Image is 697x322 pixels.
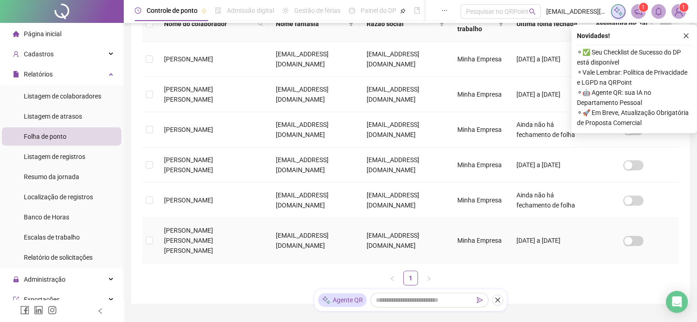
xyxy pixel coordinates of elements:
th: Última folha fechada [509,6,588,42]
div: Agente QR [318,293,367,307]
span: notification [634,7,642,16]
span: [PERSON_NAME] [164,196,213,204]
span: filter [346,17,356,31]
span: [PERSON_NAME] [164,55,213,63]
span: pushpin [201,8,207,14]
img: sparkle-icon.fc2bf0ac1784a2077858766a79e2daf3.svg [322,295,331,305]
span: Escalas de trabalho [24,234,80,241]
span: clock-circle [135,7,141,14]
span: close [494,297,501,303]
span: left [390,276,395,281]
span: facebook [20,306,29,315]
td: [EMAIL_ADDRESS][DOMAIN_NAME] [269,77,359,112]
span: Ainda não há fechamento de folha [516,191,575,209]
td: [EMAIL_ADDRESS][DOMAIN_NAME] [359,42,450,77]
td: [DATE] a [DATE] [509,42,588,77]
td: [EMAIL_ADDRESS][DOMAIN_NAME] [359,147,450,183]
li: Página anterior [385,271,400,285]
td: [EMAIL_ADDRESS][DOMAIN_NAME] [359,77,450,112]
td: [EMAIL_ADDRESS][DOMAIN_NAME] [359,112,450,147]
span: filter [439,21,445,27]
span: Admissão digital [227,7,274,14]
button: left [385,271,400,285]
li: Próxima página [422,271,436,285]
span: lock [13,276,19,283]
span: ⚬ 🤖 Agente QR: sua IA no Departamento Pessoal [577,87,692,108]
span: Relatórios [24,71,53,78]
span: sun [282,7,289,14]
span: user-add [13,51,19,57]
span: home [13,31,19,37]
span: [PERSON_NAME] [164,126,213,133]
span: Razão social [367,19,435,29]
span: send [477,297,483,303]
td: Minha Empresa [450,218,509,263]
span: Novidades ! [577,31,610,41]
span: filter [498,21,504,27]
td: Minha Empresa [450,183,509,218]
span: ⚬ Vale Lembrar: Política de Privacidade e LGPD na QRPoint [577,67,692,87]
span: file-done [215,7,221,14]
td: [DATE] a [DATE] [509,218,588,263]
td: [DATE] a [DATE] [509,147,588,183]
sup: Atualize o seu contato no menu Meus Dados [679,3,688,12]
span: Local de trabalho [457,14,494,34]
span: 1 [642,4,645,11]
span: Listagem de atrasos [24,113,82,120]
span: dashboard [349,7,355,14]
span: Resumo da jornada [24,173,79,180]
td: [EMAIL_ADDRESS][DOMAIN_NAME] [359,218,450,263]
a: 1 [404,271,417,285]
span: Controle de ponto [147,7,198,14]
span: Listagem de registros [24,153,85,160]
td: [DATE] a [DATE] [509,77,588,112]
span: ellipsis [441,7,448,14]
span: bell [654,7,663,16]
span: book [414,7,420,14]
img: sparkle-icon.fc2bf0ac1784a2077858766a79e2daf3.svg [613,6,623,16]
span: Painel do DP [361,7,396,14]
td: [EMAIL_ADDRESS][DOMAIN_NAME] [269,147,359,183]
span: Listagem de colaboradores [24,93,101,100]
td: Minha Empresa [450,112,509,147]
span: right [426,276,432,281]
span: Gestão de férias [294,7,340,14]
span: Localização de registros [24,193,93,201]
td: Minha Empresa [450,42,509,77]
span: instagram [48,306,57,315]
span: Assinatura digital [596,19,648,29]
span: close [683,33,689,39]
span: Administração [24,276,66,283]
span: Ainda não há fechamento de folha [516,121,575,138]
img: 68552 [672,5,686,18]
span: ⚬ 🚀 Em Breve, Atualização Obrigatória de Proposta Comercial [577,108,692,128]
span: Folha de ponto [24,133,66,140]
li: 1 [403,271,418,285]
span: Nome fantasia [276,19,345,29]
span: 1 [682,4,685,11]
span: [EMAIL_ADDRESS][DOMAIN_NAME] [546,6,605,16]
span: Relatório de solicitações [24,254,93,261]
td: [EMAIL_ADDRESS][DOMAIN_NAME] [269,112,359,147]
span: Exportações [24,296,60,303]
span: Cadastros [24,50,54,58]
span: export [13,296,19,303]
span: ⚬ ✅ Seu Checklist de Sucesso do DP está disponível [577,47,692,67]
td: Minha Empresa [450,147,509,183]
td: [EMAIL_ADDRESS][DOMAIN_NAME] [269,183,359,218]
button: right [422,271,436,285]
span: Página inicial [24,30,61,38]
span: search [529,8,536,15]
span: Nome do colaborador [164,19,254,29]
td: Minha Empresa [450,77,509,112]
td: [EMAIL_ADDRESS][DOMAIN_NAME] [269,42,359,77]
td: [EMAIL_ADDRESS][DOMAIN_NAME] [269,218,359,263]
td: [EMAIL_ADDRESS][DOMAIN_NAME] [359,183,450,218]
span: filter [496,12,505,36]
span: left [97,308,104,314]
span: [PERSON_NAME] [PERSON_NAME] [PERSON_NAME] [164,227,213,254]
div: Open Intercom Messenger [666,291,688,313]
span: search [258,21,263,27]
sup: 1 [639,3,648,12]
span: search [256,17,265,31]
